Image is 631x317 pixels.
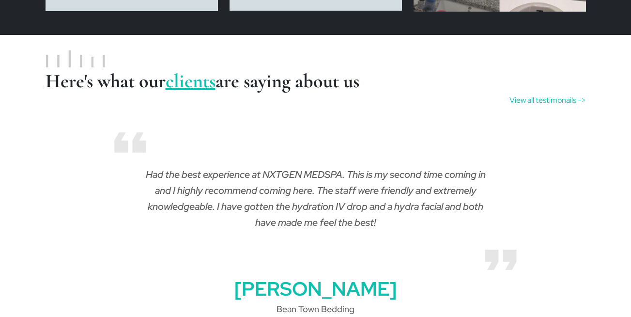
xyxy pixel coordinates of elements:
p: Had the best experience at NXTGEN MEDSPA. This is my second time coming in and I highly recommend... [139,167,492,231]
h4: Here's what our are saying about us [46,71,586,91]
img: quotes_images [103,118,157,167]
h4: [PERSON_NAME] [103,279,528,299]
a: View all testimonails -> [509,95,586,106]
img: img [46,47,105,71]
img: quotes_images2 [474,231,528,279]
p: Bean Town Bedding [103,302,528,316]
a: clients [166,69,215,93]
